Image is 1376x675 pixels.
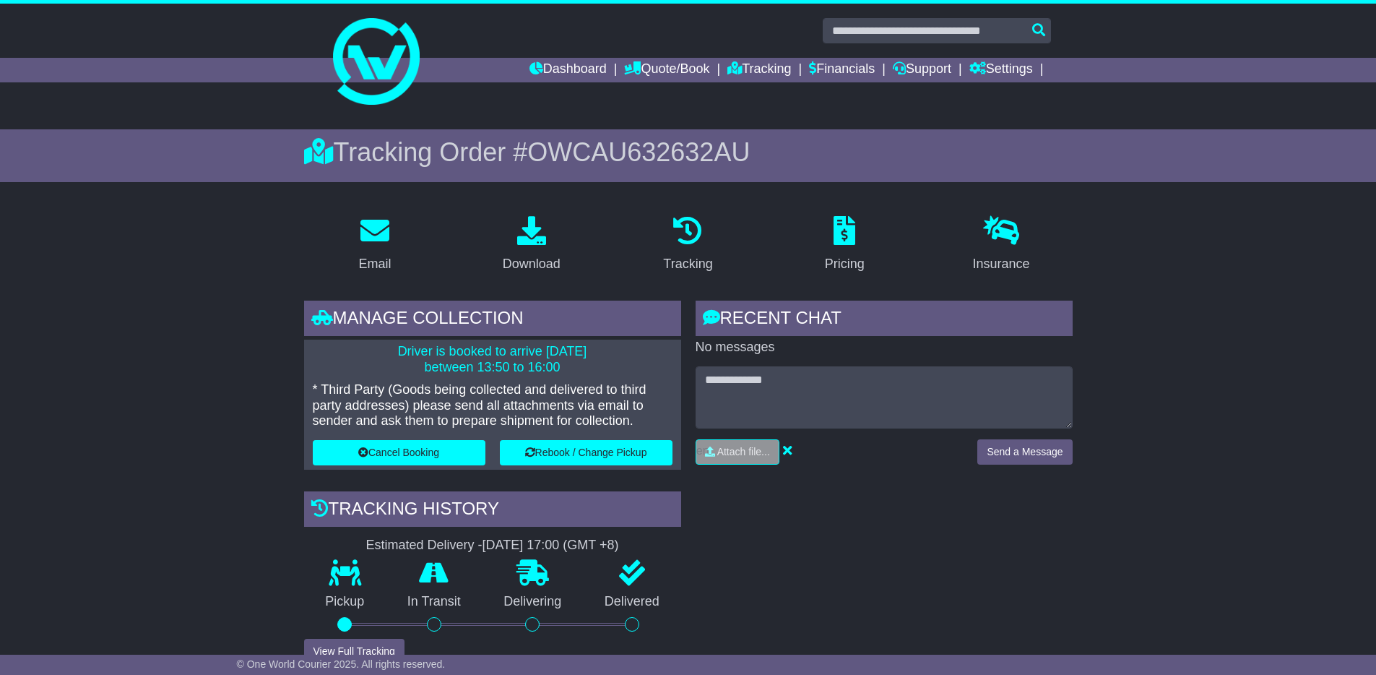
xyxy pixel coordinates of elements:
a: Settings [969,58,1033,82]
a: Pricing [815,211,874,279]
a: Email [349,211,400,279]
button: View Full Tracking [304,639,404,664]
div: Tracking Order # [304,137,1073,168]
button: Cancel Booking [313,440,485,465]
a: Financials [809,58,875,82]
a: Dashboard [529,58,607,82]
a: Support [893,58,951,82]
a: Insurance [964,211,1039,279]
div: RECENT CHAT [696,301,1073,340]
button: Send a Message [977,439,1072,465]
div: Estimated Delivery - [304,538,681,554]
div: Download [503,254,561,274]
p: Driver is booked to arrive [DATE] between 13:50 to 16:00 [313,344,672,375]
div: Insurance [973,254,1030,274]
a: Tracking [654,211,722,279]
a: Tracking [727,58,791,82]
a: Quote/Book [624,58,709,82]
div: Email [358,254,391,274]
div: Manage collection [304,301,681,340]
span: © One World Courier 2025. All rights reserved. [237,658,446,670]
p: Delivering [483,594,584,610]
p: In Transit [386,594,483,610]
p: * Third Party (Goods being collected and delivered to third party addresses) please send all atta... [313,382,672,429]
div: Tracking history [304,491,681,530]
p: Pickup [304,594,386,610]
div: Pricing [825,254,865,274]
div: [DATE] 17:00 (GMT +8) [483,538,619,554]
p: Delivered [583,594,681,610]
p: No messages [696,340,1073,356]
button: Rebook / Change Pickup [500,440,672,465]
a: Download [493,211,570,279]
span: OWCAU632632AU [527,137,750,167]
div: Tracking [663,254,712,274]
